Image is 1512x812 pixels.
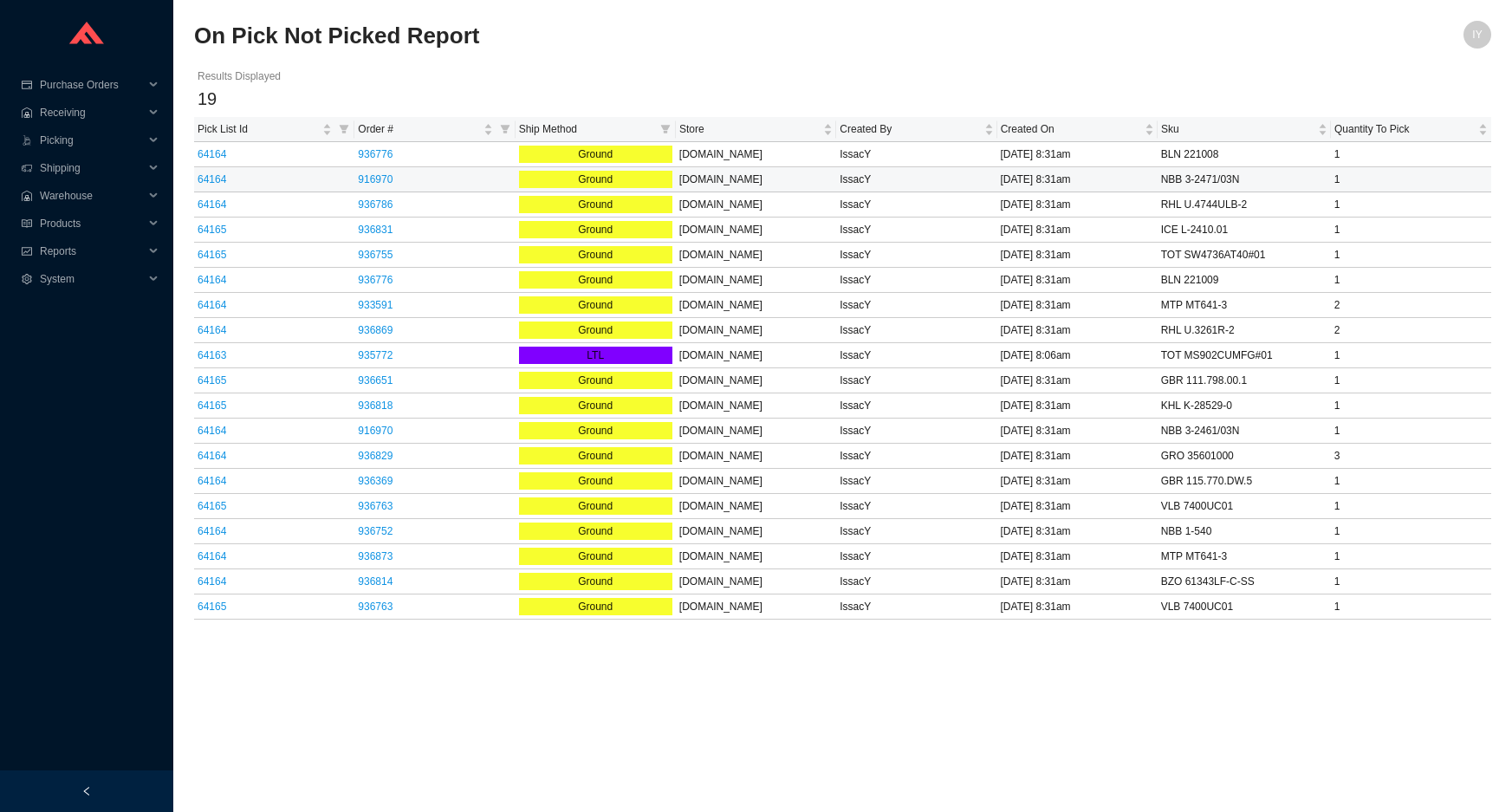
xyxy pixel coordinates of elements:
a: 64164 [198,525,226,537]
td: [DATE] 8:31am [996,268,1157,293]
span: filter [339,124,349,134]
span: Quantity To Pick [1334,120,1475,138]
td: BLN 221008 [1158,142,1331,167]
div: Ground [519,523,672,540]
h2: On Pick Not Picked Report [194,21,1167,51]
span: Reports [40,237,144,265]
td: [DOMAIN_NAME] [676,142,836,167]
span: IY [1472,21,1482,49]
a: 936829 [358,450,393,462]
a: 936869 [358,324,393,336]
span: Order # [358,120,479,138]
a: 936831 [358,224,393,236]
td: RHL U.3261R-2 [1158,318,1331,343]
td: [DOMAIN_NAME] [676,444,836,469]
td: NBB 3-2471/03N [1158,167,1331,192]
td: 1 [1331,243,1491,268]
td: IssacY [836,243,996,268]
td: VLB 7400UC01 [1158,494,1331,519]
th: Created On sortable [997,117,1158,142]
th: Pick List Id sortable [194,117,354,142]
a: 916970 [358,425,393,437]
div: Ground [519,397,672,414]
th: Sku sortable [1158,117,1331,142]
td: [DOMAIN_NAME] [676,343,836,368]
a: 936755 [358,249,393,261]
td: [DATE] 8:31am [996,469,1157,494]
td: [DATE] 8:31am [996,318,1157,343]
td: IssacY [836,469,996,494]
td: [DOMAIN_NAME] [676,494,836,519]
td: [DATE] 8:31am [996,569,1157,594]
td: 1 [1331,594,1491,620]
td: [DOMAIN_NAME] [676,218,836,243]
span: System [40,265,144,293]
span: credit-card [21,80,33,90]
td: BZO 61343LF-C-SS [1158,569,1331,594]
a: 936814 [358,575,393,588]
td: IssacY [836,368,996,393]
a: 936369 [358,475,393,487]
span: filter [657,117,674,141]
td: 1 [1331,192,1491,218]
a: 936786 [358,198,393,211]
a: 64164 [198,575,226,588]
td: [DATE] 8:31am [996,142,1157,167]
td: 1 [1331,142,1491,167]
a: 936873 [358,550,393,562]
a: 936818 [358,400,393,412]
td: 1 [1331,544,1491,569]
th: Created By sortable [836,117,996,142]
td: NBB 3-2461/03N [1158,419,1331,444]
span: Created On [1001,120,1141,138]
td: IssacY [836,192,996,218]
a: 936651 [358,374,393,387]
div: Ground [519,146,672,163]
div: Ground [519,598,672,615]
td: 1 [1331,519,1491,544]
td: 1 [1331,268,1491,293]
a: 64164 [198,425,226,437]
td: ICE L-2410.01 [1158,218,1331,243]
span: Shipping [40,154,144,182]
td: 1 [1331,343,1491,368]
td: [DOMAIN_NAME] [676,519,836,544]
td: IssacY [836,519,996,544]
td: 3 [1331,444,1491,469]
span: Purchase Orders [40,71,144,99]
div: Ground [519,573,672,590]
td: 2 [1331,318,1491,343]
a: 916970 [358,173,393,185]
td: [DOMAIN_NAME] [676,469,836,494]
a: 64164 [198,198,226,211]
div: Ground [519,422,672,439]
td: [DATE] 8:06am [996,343,1157,368]
th: Order # sortable [354,117,515,142]
span: setting [21,274,33,284]
td: [DATE] 8:31am [996,519,1157,544]
td: KHL K-28529-0 [1158,393,1331,419]
td: [DATE] 8:31am [996,192,1157,218]
td: [DATE] 8:31am [996,393,1157,419]
td: TOT MS902CUMFG#01 [1158,343,1331,368]
td: [DOMAIN_NAME] [676,192,836,218]
td: [DOMAIN_NAME] [676,594,836,620]
a: 64165 [198,400,226,412]
div: Ground [519,196,672,213]
span: filter [335,117,353,141]
td: [DOMAIN_NAME] [676,393,836,419]
div: Ground [519,447,672,464]
td: [DATE] 8:31am [996,494,1157,519]
span: Sku [1161,120,1314,138]
td: [DOMAIN_NAME] [676,419,836,444]
a: 936763 [358,500,393,512]
a: 936776 [358,148,393,160]
a: 936763 [358,601,393,613]
a: 64165 [198,224,226,236]
td: [DOMAIN_NAME] [676,167,836,192]
td: TOT SW4736AT40#01 [1158,243,1331,268]
td: IssacY [836,293,996,318]
td: NBB 1-540 [1158,519,1331,544]
td: GRO 35601000 [1158,444,1331,469]
div: Results Displayed [198,68,1488,85]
